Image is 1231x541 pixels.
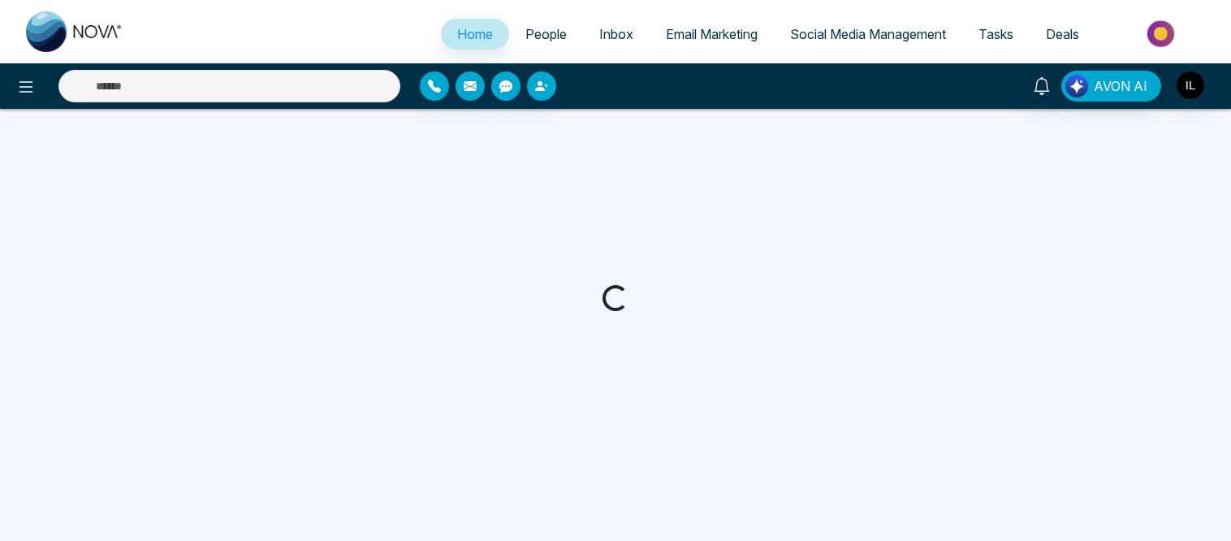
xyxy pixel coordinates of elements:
span: Email Marketing [666,26,758,42]
img: Nova CRM Logo [26,11,123,52]
span: Deals [1046,26,1079,42]
a: Inbox [583,19,650,50]
img: Market-place.gif [1104,15,1221,52]
span: Tasks [978,26,1013,42]
span: AVON AI [1094,76,1147,96]
a: Home [441,19,509,50]
span: Home [457,26,493,42]
img: User Avatar [1177,71,1204,99]
a: Social Media Management [774,19,962,50]
span: Inbox [599,26,633,42]
img: Lead Flow [1065,75,1088,97]
a: People [509,19,583,50]
a: Deals [1030,19,1095,50]
a: Tasks [962,19,1030,50]
span: Social Media Management [790,26,946,42]
span: People [525,26,567,42]
button: AVON AI [1061,71,1161,102]
a: Email Marketing [650,19,774,50]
